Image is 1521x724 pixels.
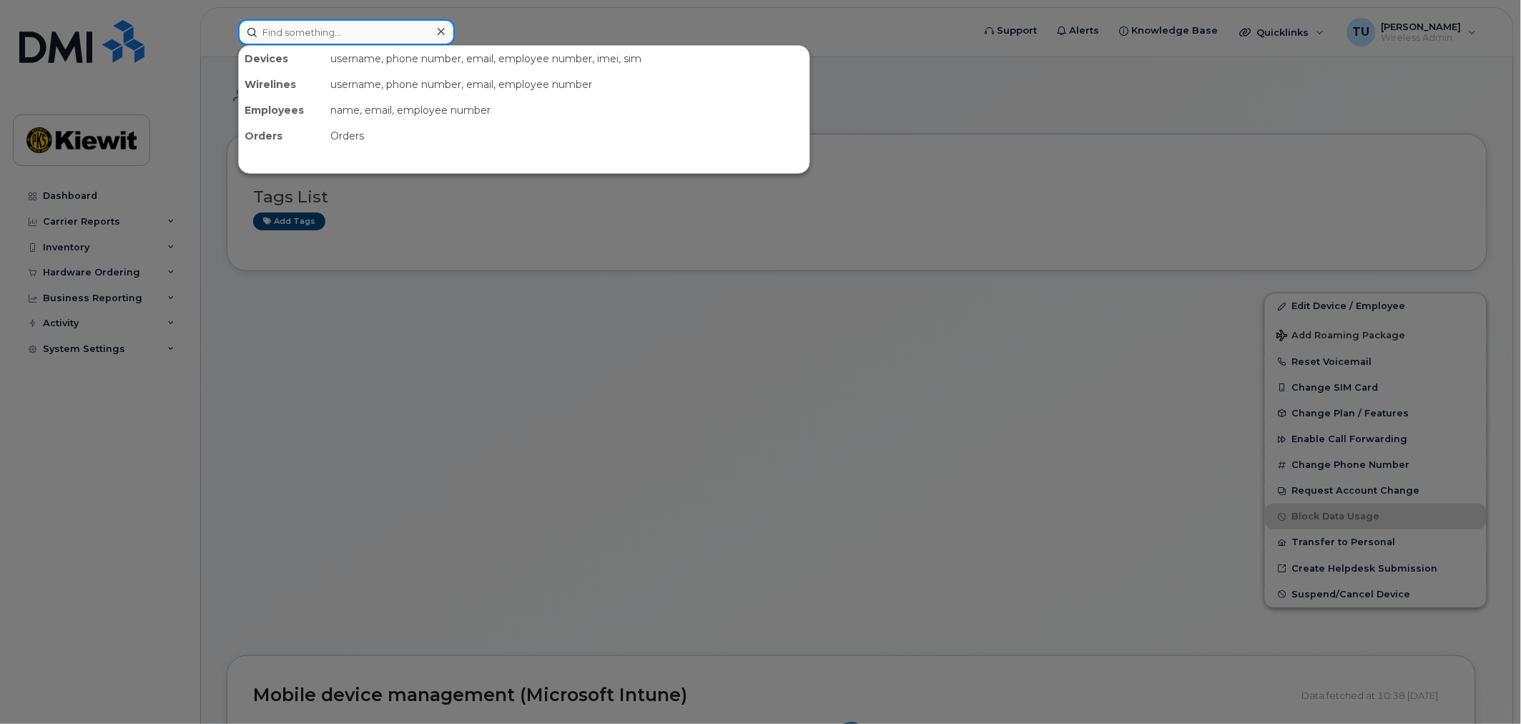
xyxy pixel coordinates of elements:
div: Orders [239,123,325,149]
div: username, phone number, email, employee number, imei, sim [325,46,809,72]
div: Orders [325,123,809,149]
div: Devices [239,46,325,72]
div: Wirelines [239,72,325,97]
div: Employees [239,97,325,123]
div: name, email, employee number [325,97,809,123]
iframe: Messenger Launcher [1459,662,1510,713]
div: username, phone number, email, employee number [325,72,809,97]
